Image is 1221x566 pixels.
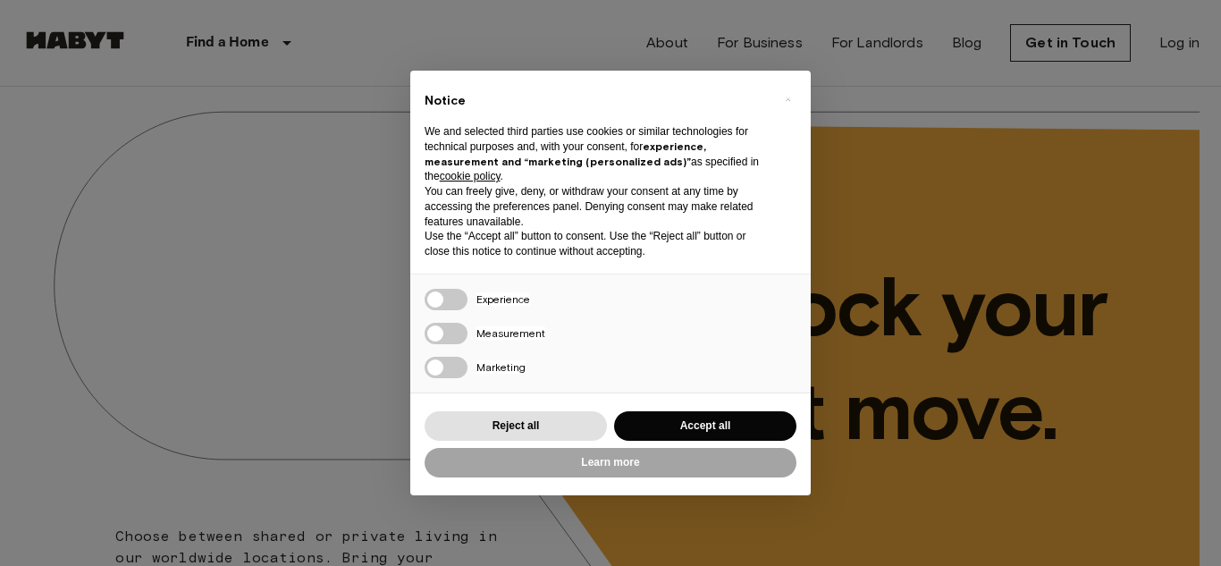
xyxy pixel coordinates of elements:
p: You can freely give, deny, or withdraw your consent at any time by accessing the preferences pane... [425,184,768,229]
p: We and selected third parties use cookies or similar technologies for technical purposes and, wit... [425,124,768,184]
span: Measurement [476,326,545,340]
p: Use the “Accept all” button to consent. Use the “Reject all” button or close this notice to conti... [425,229,768,259]
h2: Notice [425,92,768,110]
span: Marketing [476,360,526,374]
button: Reject all [425,411,607,441]
span: Experience [476,292,530,306]
a: cookie policy [440,170,501,182]
button: Close this notice [773,85,802,114]
button: Accept all [614,411,796,441]
button: Learn more [425,448,796,477]
span: × [785,89,791,110]
strong: experience, measurement and “marketing (personalized ads)” [425,139,706,168]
